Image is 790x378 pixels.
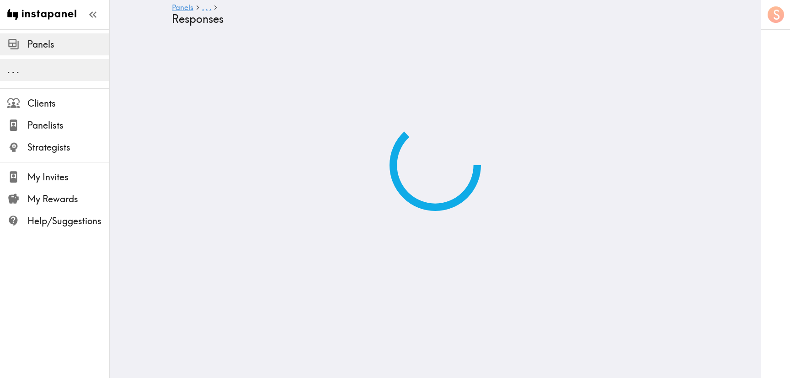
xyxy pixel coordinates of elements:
h4: Responses [172,12,691,26]
span: . [7,64,10,76]
a: Panels [172,4,193,12]
span: S [773,7,780,23]
button: S [767,5,785,24]
span: . [209,3,211,12]
span: My Rewards [27,193,109,205]
a: ... [202,4,211,12]
span: . [16,64,19,76]
span: . [202,3,204,12]
span: Panels [27,38,109,51]
span: Panelists [27,119,109,132]
span: My Invites [27,171,109,184]
span: . [206,3,208,12]
span: Strategists [27,141,109,154]
span: . [12,64,15,76]
span: Clients [27,97,109,110]
span: Help/Suggestions [27,215,109,227]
